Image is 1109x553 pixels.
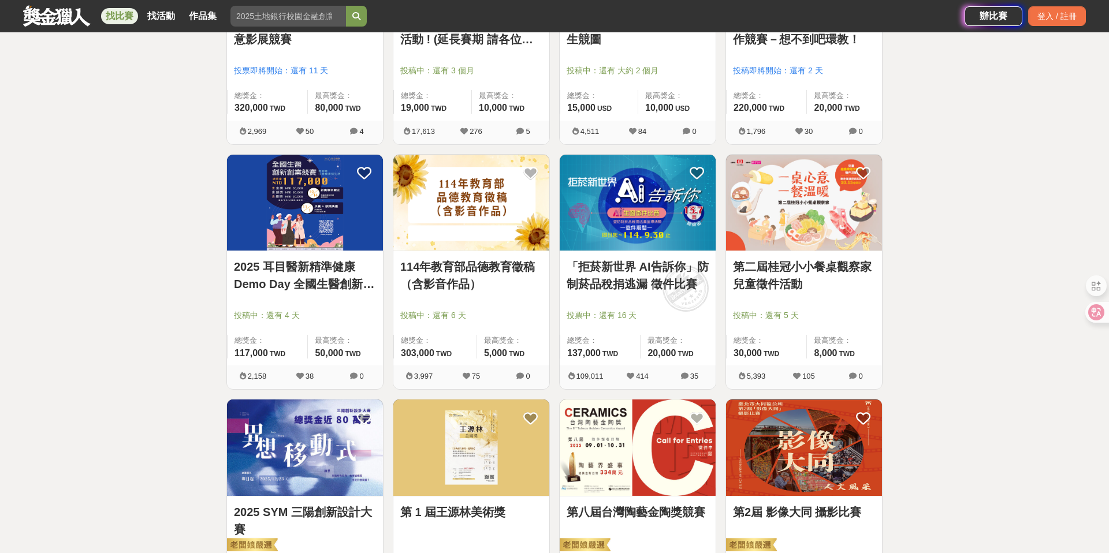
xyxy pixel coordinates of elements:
[484,335,542,346] span: 最高獎金：
[734,90,799,102] span: 總獎金：
[567,90,631,102] span: 總獎金：
[306,127,314,136] span: 50
[235,90,300,102] span: 總獎金：
[345,350,360,358] span: TWD
[814,335,875,346] span: 最高獎金：
[567,348,601,358] span: 137,000
[733,258,875,293] a: 第二屆桂冠小小餐桌觀察家兒童徵件活動
[805,127,813,136] span: 30
[431,104,446,113] span: TWD
[359,127,363,136] span: 4
[270,350,285,358] span: TWD
[814,90,875,102] span: 最高獎金：
[560,399,716,496] img: Cover Image
[359,372,363,380] span: 0
[567,335,633,346] span: 總獎金：
[306,372,314,380] span: 38
[576,372,604,380] span: 109,011
[400,258,542,293] a: 114年教育部品德教育徵稿（含影音作品）
[414,372,433,380] span: 3,997
[764,350,779,358] span: TWD
[227,399,383,496] a: Cover Image
[560,155,716,252] a: Cover Image
[560,155,716,251] img: Cover Image
[526,372,530,380] span: 0
[597,104,612,113] span: USD
[472,372,480,380] span: 75
[227,155,383,251] img: Cover Image
[393,155,549,252] a: Cover Image
[345,104,360,113] span: TWD
[401,335,470,346] span: 總獎金：
[235,103,268,113] span: 320,000
[858,127,862,136] span: 0
[858,372,862,380] span: 0
[479,90,542,102] span: 最高獎金：
[645,103,673,113] span: 10,000
[734,348,762,358] span: 30,000
[560,399,716,496] a: Cover Image
[270,104,285,113] span: TWD
[726,399,882,496] img: Cover Image
[726,155,882,252] a: Cover Image
[733,309,875,322] span: 投稿中：還有 5 天
[509,350,524,358] span: TWD
[965,6,1022,26] a: 辦比賽
[393,399,549,496] a: Cover Image
[509,104,524,113] span: TWD
[567,103,596,113] span: 15,000
[234,309,376,322] span: 投稿中：還有 4 天
[248,127,267,136] span: 2,969
[802,372,815,380] span: 105
[647,348,676,358] span: 20,000
[400,309,542,322] span: 投稿中：還有 6 天
[227,155,383,252] a: Cover Image
[484,348,507,358] span: 5,000
[234,258,376,293] a: 2025 耳目醫新精準健康 Demo Day 全國生醫創新創業競賽
[747,127,766,136] span: 1,796
[479,103,507,113] span: 10,000
[567,309,709,322] span: 投票中：還有 16 天
[230,6,346,27] input: 2025土地銀行校園金融創意挑戰賽：從你出發 開啟智慧金融新頁
[726,155,882,251] img: Cover Image
[675,104,690,113] span: USD
[401,90,464,102] span: 總獎金：
[733,503,875,521] a: 第2屆 影像大同 攝影比賽
[769,104,784,113] span: TWD
[400,503,542,521] a: 第 1 屆王源林美術獎
[733,65,875,77] span: 投稿即將開始：還有 2 天
[184,8,221,24] a: 作品集
[636,372,649,380] span: 414
[235,335,300,346] span: 總獎金：
[393,155,549,251] img: Cover Image
[844,104,859,113] span: TWD
[234,503,376,538] a: 2025 SYM 三陽創新設計大賽
[638,127,646,136] span: 84
[647,335,709,346] span: 最高獎金：
[143,8,180,24] a: 找活動
[227,399,383,496] img: Cover Image
[839,350,855,358] span: TWD
[315,90,376,102] span: 最高獎金：
[393,399,549,496] img: Cover Image
[814,348,837,358] span: 8,000
[401,103,429,113] span: 19,000
[567,65,709,77] span: 投稿中：還有 大約 2 個月
[400,65,542,77] span: 投稿中：還有 3 個月
[734,103,767,113] span: 220,000
[567,258,709,293] a: 「拒菸新世界 AI告訴你」防制菸品稅捐逃漏 徵件比賽
[234,65,376,77] span: 投票即將開始：還有 11 天
[567,503,709,521] a: 第八屆台灣陶藝金陶獎競賽
[436,350,452,358] span: TWD
[734,335,799,346] span: 總獎金：
[315,348,343,358] span: 50,000
[678,350,693,358] span: TWD
[692,127,696,136] span: 0
[526,127,530,136] span: 5
[101,8,138,24] a: 找比賽
[814,103,842,113] span: 20,000
[401,348,434,358] span: 303,000
[747,372,766,380] span: 5,393
[470,127,482,136] span: 276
